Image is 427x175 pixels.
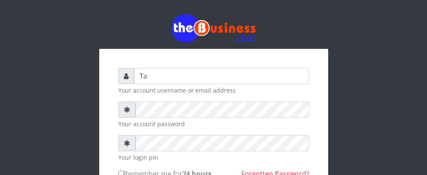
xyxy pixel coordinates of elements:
input: Username or email address [134,68,309,84]
small: Your account password [118,119,309,128]
small: Your account username or email address [118,86,309,95]
small: Your login pin [118,153,309,162]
